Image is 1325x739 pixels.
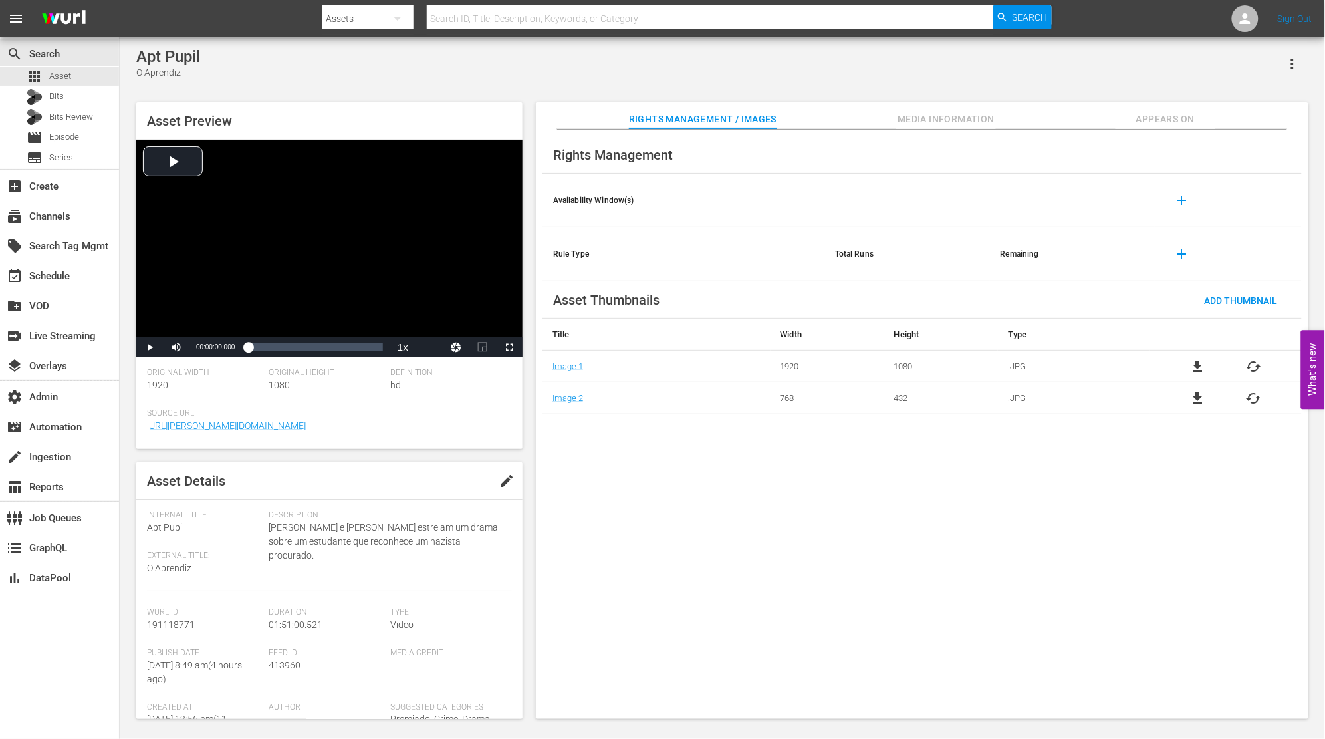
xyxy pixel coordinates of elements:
span: Episode [27,130,43,146]
span: Episode [49,130,79,144]
button: edit [491,465,523,497]
span: VOD [7,298,23,314]
span: O Aprendiz [147,563,191,573]
button: Playback Rate [390,337,416,357]
span: Asset [27,69,43,84]
th: Total Runs [824,227,990,281]
span: Admin [7,389,23,405]
span: Media Credit [390,648,505,659]
div: Progress Bar [248,343,383,351]
span: Overlays [7,358,23,374]
span: GraphQL [7,540,23,556]
span: Author [269,702,384,713]
button: Play [136,337,163,357]
th: Height [884,319,998,351]
div: Bits Review [27,109,43,125]
span: 1920 [147,380,168,390]
button: Picture-in-Picture [469,337,496,357]
th: Rule Type [542,227,824,281]
span: Channels [7,208,23,224]
td: 768 [771,382,884,414]
span: menu [8,11,24,27]
span: Asset Thumbnails [553,292,660,308]
span: [DATE] 8:49 am ( 4 hours ago ) [147,660,242,684]
button: add [1165,238,1197,270]
span: Video [390,619,414,630]
button: Search [993,5,1052,29]
div: Bits [27,89,43,105]
span: Appears On [1116,111,1215,128]
span: Add Thumbnail [1194,295,1288,306]
td: 1080 [884,351,998,382]
span: Search Tag Mgmt [7,238,23,254]
span: Asset Preview [147,113,232,129]
button: add [1165,184,1197,216]
a: file_download [1190,390,1206,406]
a: Sign Out [1278,13,1312,24]
th: Remaining [990,227,1155,281]
div: O Aprendiz [136,66,200,80]
span: Asset Details [147,473,225,489]
span: External Title: [147,551,262,561]
span: [PERSON_NAME] e [PERSON_NAME] estrelam um drama sobre um estudante que reconhece um nazista procu... [269,521,505,563]
th: Type [998,319,1149,351]
span: Automation [7,419,23,435]
span: Live Streaming [7,328,23,344]
span: Bits Review [49,110,93,124]
span: Premiado; Crime; Drama; Suspense [390,714,492,738]
span: Rights Management / Images [629,111,777,128]
span: 00:00:00.000 [196,343,235,351]
a: Image 1 [552,361,583,371]
span: Duration [269,607,384,618]
span: file_download [1190,359,1206,374]
span: 413960 [269,660,301,670]
button: Mute [163,337,189,357]
span: add [1173,192,1189,208]
div: Apt Pupil [136,47,200,66]
span: 01:51:00.521 [269,619,322,630]
span: Internal Title: [147,510,262,521]
img: ans4CAIJ8jUAAAAAAAAAAAAAAAAAAAAAAAAgQb4GAAAAAAAAAAAAAAAAAAAAAAAAJMjXAAAAAAAAAAAAAAAAAAAAAAAAgAT5G... [32,3,96,35]
a: Image 2 [552,393,583,403]
span: Search [1013,5,1048,29]
th: Availability Window(s) [542,174,824,227]
span: Series [27,150,43,166]
span: Media Information [896,111,996,128]
span: DataPool [7,570,23,586]
td: 432 [884,382,998,414]
span: Publish Date [147,648,262,659]
button: Open Feedback Widget [1301,330,1325,409]
span: Rights Management [553,147,673,163]
span: Original Height [269,368,384,378]
button: Jump To Time [443,337,469,357]
span: Created At [147,702,262,713]
span: 1080 [269,380,290,390]
th: Width [771,319,884,351]
span: 191118771 [147,619,195,630]
span: Create [7,178,23,194]
span: edit [499,473,515,489]
span: Suggested Categories [390,702,505,713]
span: Type [390,607,505,618]
span: Feed ID [269,648,384,659]
span: Source Url [147,408,505,419]
span: Description: [269,510,505,521]
span: add [1173,246,1189,262]
th: Title [542,319,771,351]
span: Schedule [7,268,23,284]
td: .JPG [998,382,1149,414]
a: [URL][PERSON_NAME][DOMAIN_NAME] [147,420,306,431]
button: Add Thumbnail [1194,288,1288,312]
button: cached [1246,390,1262,406]
button: cached [1246,359,1262,374]
span: [DATE] 12:56 pm ( 11 minutes ago ) [147,714,227,738]
span: Search [7,46,23,62]
span: Ingestion [7,449,23,465]
span: Asset [49,70,71,83]
span: Bits [49,90,64,103]
td: .JPG [998,351,1149,382]
span: Definition [390,368,505,378]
